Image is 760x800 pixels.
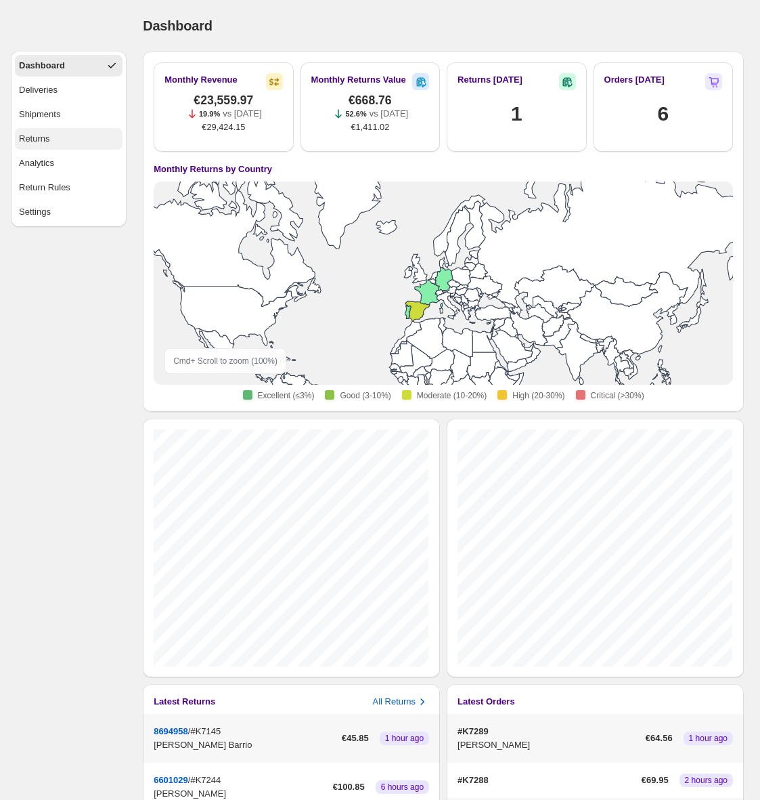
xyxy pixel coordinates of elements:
[604,73,665,87] h2: Orders [DATE]
[457,774,636,787] p: #K7288
[15,201,122,223] button: Settings
[19,59,65,72] div: Dashboard
[370,107,409,121] p: vs [DATE]
[333,780,365,794] span: €100.85
[19,205,51,219] div: Settings
[457,73,522,87] h2: Returns [DATE]
[202,121,245,134] span: €29,424.15
[19,108,60,121] div: Shipments
[194,93,253,107] span: €23,559.97
[15,79,122,101] button: Deliveries
[19,156,54,170] div: Analytics
[417,390,487,401] span: Moderate (10-20%)
[154,163,272,176] h4: Monthly Returns by Country
[340,390,390,401] span: Good (3-10%)
[15,128,122,150] button: Returns
[154,695,215,709] h3: Latest Returns
[15,152,122,174] button: Analytics
[143,18,213,33] span: Dashboard
[154,726,188,736] button: 8694958
[511,100,522,127] h1: 1
[381,782,424,793] span: 6 hours ago
[591,390,644,401] span: Critical (>30%)
[457,695,515,709] h3: Latest Orders
[199,110,220,118] span: 19.9%
[190,726,221,736] span: #K7145
[351,121,389,134] span: €1,411.02
[19,181,70,194] div: Return Rules
[349,93,392,107] span: €668.76
[512,390,564,401] span: High (20-30%)
[658,100,669,127] h1: 6
[154,738,336,752] p: [PERSON_NAME] Barrio
[223,107,262,121] p: vs [DATE]
[258,390,315,401] span: Excellent (≤3%)
[685,775,728,786] span: 2 hours ago
[457,738,640,752] p: [PERSON_NAME]
[342,732,369,745] span: €45.85
[689,733,728,744] span: 1 hour ago
[15,177,122,198] button: Return Rules
[345,110,366,118] span: 52.6%
[19,83,58,97] div: Deliveries
[646,732,673,745] span: €64.56
[457,725,640,738] p: #K7289
[15,104,122,125] button: Shipments
[19,132,50,146] div: Returns
[642,774,669,787] span: €69.95
[164,348,286,374] div: Cmd + Scroll to zoom ( 100 %)
[373,695,416,709] h3: All Returns
[15,55,122,77] button: Dashboard
[154,725,336,752] div: /
[385,733,424,744] span: 1 hour ago
[311,73,406,87] h2: Monthly Returns Value
[373,695,430,709] button: All Returns
[154,775,188,785] button: 6601029
[164,73,238,87] h2: Monthly Revenue
[190,775,221,785] span: #K7244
